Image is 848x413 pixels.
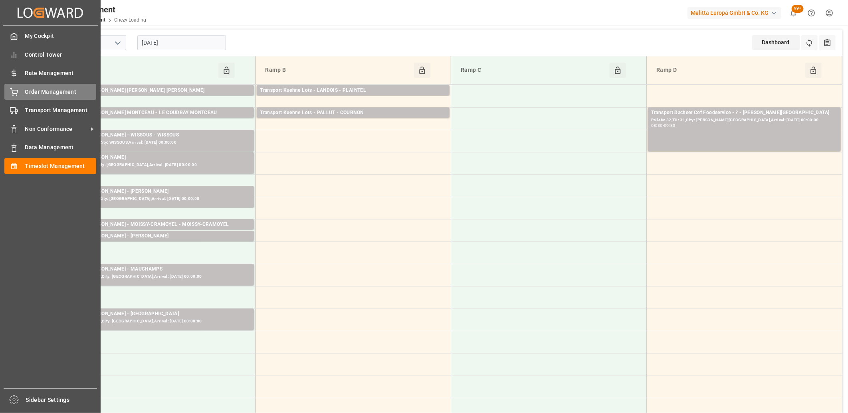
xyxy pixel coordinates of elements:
[64,154,251,162] div: Transport [PERSON_NAME]
[64,229,251,235] div: Pallets: 2,TU: 160,City: MOISSY-CRAMOYEL,Arrival: [DATE] 00:00:00
[64,232,251,240] div: Transport [PERSON_NAME] - [PERSON_NAME]
[688,5,785,20] button: Melitta Europa GmbH & Co. KG
[260,117,446,124] div: Pallets: ,TU: 487,City: [GEOGRAPHIC_DATA],Arrival: [DATE] 00:00:00
[64,139,251,146] div: Pallets: 3,TU: 320,City: WISSOUS,Arrival: [DATE] 00:00:00
[4,65,96,81] a: Rate Management
[4,84,96,99] a: Order Management
[4,140,96,155] a: Data Management
[4,47,96,62] a: Control Tower
[25,125,88,133] span: Non Conformance
[111,37,123,49] button: open menu
[64,265,251,273] div: Transport [PERSON_NAME] - MAUCHAMPS
[25,69,97,77] span: Rate Management
[651,117,838,124] div: Pallets: 32,TU: 31,City: [PERSON_NAME][GEOGRAPHIC_DATA],Arrival: [DATE] 00:00:00
[792,5,804,13] span: 99+
[260,109,446,117] div: Transport Kuehne Lots - PALLUT - COURNON
[25,162,97,170] span: Timeslot Management
[802,4,820,22] button: Help Center
[64,188,251,196] div: Transport [PERSON_NAME] - [PERSON_NAME]
[752,35,800,50] div: Dashboard
[688,7,781,19] div: Melitta Europa GmbH & Co. KG
[260,95,446,101] div: Pallets: 4,TU: 270,City: PLAINTEL,Arrival: [DATE] 00:00:00
[653,63,805,78] div: Ramp D
[64,162,251,168] div: Pallets: ,TU: 420,City: [GEOGRAPHIC_DATA],Arrival: [DATE] 00:00:00
[26,396,97,404] span: Sidebar Settings
[25,88,97,96] span: Order Management
[458,63,610,78] div: Ramp C
[66,63,218,78] div: Ramp A
[64,318,251,325] div: Pallets: 21,TU: 662,City: [GEOGRAPHIC_DATA],Arrival: [DATE] 00:00:00
[64,240,251,247] div: Pallets: ,TU: 196,City: [GEOGRAPHIC_DATA],Arrival: [DATE] 00:00:00
[262,63,414,78] div: Ramp B
[4,158,96,174] a: Timeslot Management
[663,124,664,127] div: -
[64,117,251,124] div: Pallets: ,TU: 95,City: [GEOGRAPHIC_DATA],Arrival: [DATE] 00:00:00
[64,196,251,202] div: Pallets: 5,TU: 443,City: [GEOGRAPHIC_DATA],Arrival: [DATE] 00:00:00
[25,51,97,59] span: Control Tower
[651,109,838,117] div: Transport Dachser Cof Foodservice - ? - [PERSON_NAME][GEOGRAPHIC_DATA]
[64,87,251,95] div: Transport [PERSON_NAME] [PERSON_NAME] [PERSON_NAME]
[64,95,251,101] div: Pallets: ,TU: 76,City: [PERSON_NAME] [PERSON_NAME],Arrival: [DATE] 00:00:00
[4,28,96,44] a: My Cockpit
[137,35,226,50] input: DD-MM-YYYY
[4,103,96,118] a: Transport Management
[260,87,446,95] div: Transport Kuehne Lots - LANDOIS - PLAINTEL
[64,310,251,318] div: Transport [PERSON_NAME] - [GEOGRAPHIC_DATA]
[664,124,676,127] div: 09:30
[64,131,251,139] div: Transport [PERSON_NAME] - WISSOUS - WISSOUS
[64,273,251,280] div: Pallets: 18,TU: 991,City: [GEOGRAPHIC_DATA],Arrival: [DATE] 00:00:00
[25,143,97,152] span: Data Management
[25,106,97,115] span: Transport Management
[64,109,251,117] div: Transport [PERSON_NAME] MONTCEAU - LE COUDRAY MONTCEAU
[25,32,97,40] span: My Cockpit
[64,221,251,229] div: Transport [PERSON_NAME] - MOISSY-CRAMOYEL - MOISSY-CRAMOYEL
[651,124,663,127] div: 08:30
[785,4,802,22] button: show 100 new notifications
